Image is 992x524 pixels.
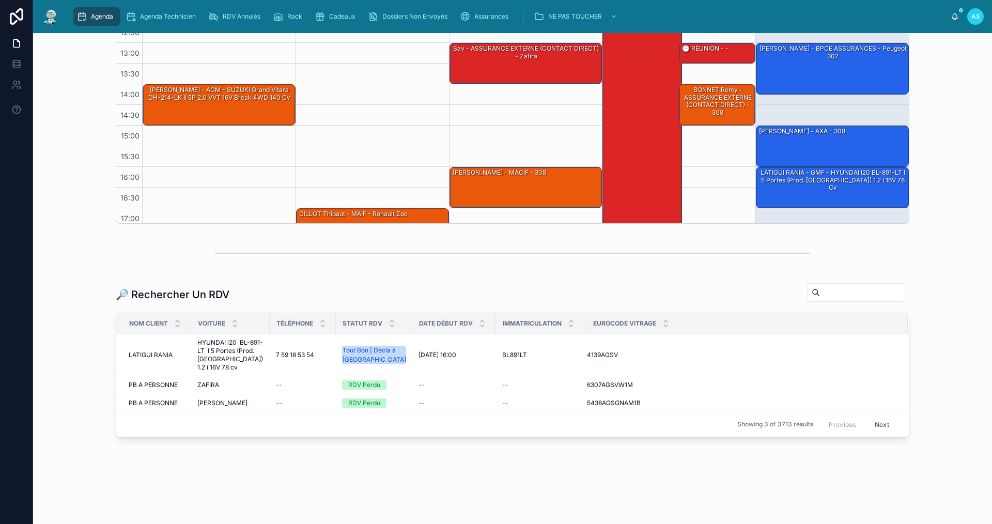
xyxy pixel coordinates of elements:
a: RDV Perdu [342,398,406,408]
span: ZAFIRA [197,381,219,389]
span: -- [276,381,282,389]
div: [PERSON_NAME] - MACIF - 308 [450,167,602,208]
a: Agenda [73,7,120,26]
div: [PERSON_NAME] - AXA - 308 [756,126,908,166]
span: Dossiers Non Envoyés [382,12,447,21]
a: [DATE] 16:00 [419,351,490,359]
a: PB A PERSONNE [129,399,185,407]
button: Next [867,417,896,433]
a: 4139AGSV [587,351,895,359]
div: sav - ASSURANCE EXTERNE (CONTACT DIRECT) - zafira [450,43,602,84]
span: PB A PERSONNE [129,381,178,389]
span: -- [502,399,508,407]
span: Showing 3 of 3713 results [737,420,813,428]
span: Eurocode Vitrage [593,319,656,328]
a: -- [419,381,490,389]
div: RDV Perdu [348,380,380,390]
span: 4139AGSV [587,351,618,359]
span: [DATE] 16:00 [419,351,456,359]
a: -- [276,381,330,389]
div: BONNET Remy - ASSURANCE EXTERNE (CONTACT DIRECT) - 308 [681,85,754,117]
a: Agenda Technicien [122,7,203,26]
span: BL891LT [502,351,527,359]
a: 7 59 18 53 54 [276,351,330,359]
a: -- [502,381,580,389]
span: PB A PERSONNE [129,399,178,407]
span: 15:30 [118,152,142,161]
div: GILLOT Thibaut - MAIF - Renault Zoe [298,209,409,219]
a: BL891LT [502,351,580,359]
span: Statut RDV [343,319,382,328]
span: 13:30 [118,69,142,78]
a: -- [502,399,580,407]
div: 🕒 RÉUNION - - [681,44,730,53]
a: Rack [270,7,309,26]
span: 5438AGSGNAM1B [587,399,641,407]
a: Dossiers Non Envoyés [365,7,455,26]
a: Cadeaux [312,7,363,26]
span: 16:30 [118,193,142,202]
a: -- [276,399,330,407]
span: -- [419,399,425,407]
a: PB A PERSONNE [129,381,185,389]
span: 13:00 [118,49,142,57]
div: 🕒 RÉUNION - - [679,43,755,63]
img: App logo [41,8,60,25]
span: Rack [287,12,302,21]
a: RDV Perdu [342,380,406,390]
span: Agenda [91,12,113,21]
span: -- [276,399,282,407]
div: BONNET Remy - ASSURANCE EXTERNE (CONTACT DIRECT) - 308 [679,85,755,125]
span: 16:00 [118,173,142,181]
span: Téléphone [276,319,313,328]
span: Assurances [474,12,508,21]
span: -- [502,381,508,389]
a: Tout Bon | Décla à [GEOGRAPHIC_DATA] [342,346,406,364]
div: LATIGUI RANIA - GMF - HYUNDAI i20 BL-891-LT I 5 Portes (Prod. [GEOGRAPHIC_DATA]) 1.2 i 16V 78 cv [756,167,908,208]
div: LATIGUI RANIA - GMF - HYUNDAI i20 BL-891-LT I 5 Portes (Prod. [GEOGRAPHIC_DATA]) 1.2 i 16V 78 cv [758,168,908,192]
span: 7 59 18 53 54 [276,351,314,359]
span: -- [419,381,425,389]
span: AS [971,12,980,21]
span: Date Début RDV [419,319,473,328]
span: Voiture [198,319,225,328]
span: Nom Client [129,319,168,328]
div: RDV Perdu [348,398,380,408]
div: [PERSON_NAME] - ACM - SUZUKI Grand Vitara DH-214-LK II 5P 2.0 VVT 16V Break 4WD 140 cv [143,85,295,125]
span: 12:30 [118,28,142,37]
span: 17:00 [118,214,142,223]
div: 12:00 – 18:00: Axel absent / Michel présent - - [603,2,681,249]
a: Assurances [457,7,516,26]
span: RDV Annulés [223,12,260,21]
a: ZAFIRA [197,381,263,389]
div: Tout Bon | Décla à [GEOGRAPHIC_DATA] [343,346,406,364]
a: -- [419,399,490,407]
a: 5438AGSGNAM1B [587,399,895,407]
span: Agenda Technicien [140,12,196,21]
a: HYUNDAI i20 BL-891-LT I 5 Portes (Prod. [GEOGRAPHIC_DATA]) 1.2 i 16V 78 cv [197,338,263,372]
span: 14:00 [118,90,142,99]
a: NE PAS TOUCHER [531,7,623,26]
div: [PERSON_NAME] - BPCE ASSURANCES - Peugeot 307 [758,44,908,61]
a: 6307AGSVW1M [587,381,895,389]
div: [PERSON_NAME] - ACM - SUZUKI Grand Vitara DH-214-LK II 5P 2.0 VVT 16V Break 4WD 140 cv [145,85,295,102]
a: [PERSON_NAME] [197,399,263,407]
h1: 🔎 Rechercher Un RDV [116,287,229,302]
span: NE PAS TOUCHER [548,12,602,21]
span: 6307AGSVW1M [587,381,633,389]
span: [PERSON_NAME] [197,399,247,407]
div: [PERSON_NAME] - BPCE ASSURANCES - Peugeot 307 [756,43,908,94]
span: 15:00 [118,131,142,140]
div: [PERSON_NAME] - MACIF - 308 [452,168,547,177]
span: Cadeaux [329,12,355,21]
div: scrollable content [68,5,951,28]
a: LATIGUI RANIA [129,351,185,359]
a: RDV Annulés [205,7,268,26]
span: Immatriculation [503,319,562,328]
div: GILLOT Thibaut - MAIF - Renault Zoe [297,209,448,249]
div: [PERSON_NAME] - AXA - 308 [758,127,846,136]
span: LATIGUI RANIA [129,351,173,359]
span: 14:30 [118,111,142,119]
div: sav - ASSURANCE EXTERNE (CONTACT DIRECT) - zafira [452,44,601,61]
